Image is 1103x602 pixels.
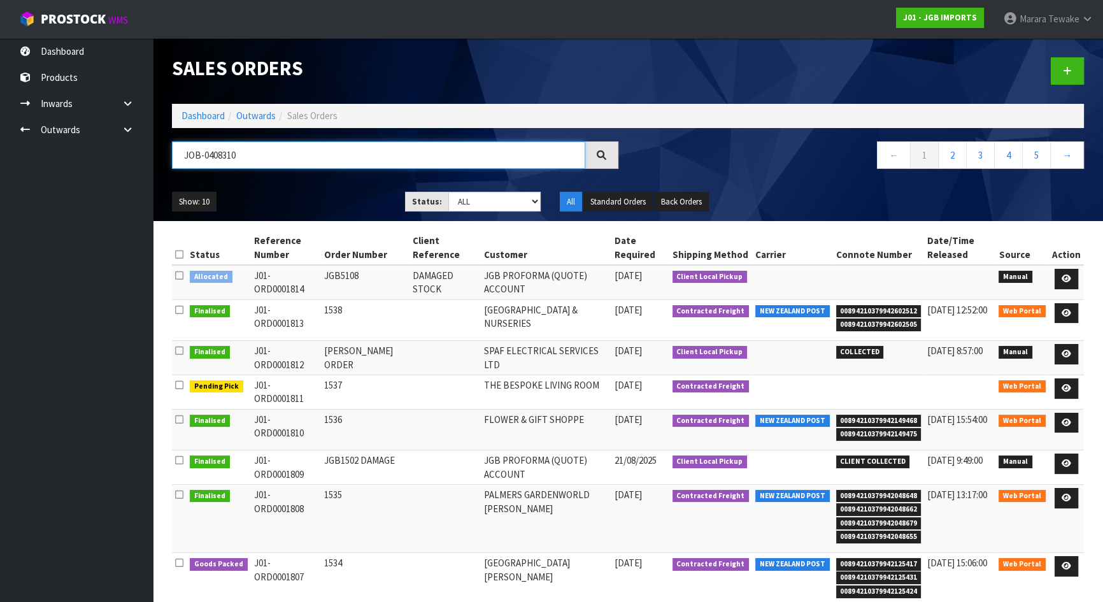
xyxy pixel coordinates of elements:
[927,489,987,501] span: [DATE] 13:17:00
[669,231,753,265] th: Shipping Method
[615,557,642,569] span: [DATE]
[1049,231,1084,265] th: Action
[836,531,922,543] span: 00894210379942048655
[41,11,106,27] span: ProStock
[927,413,987,426] span: [DATE] 15:54:00
[836,585,922,598] span: 00894210379942125424
[321,450,409,485] td: JGB1502 DAMAGE
[190,271,232,283] span: Allocated
[755,490,830,503] span: NEW ZEALAND POST
[927,454,983,466] span: [DATE] 9:49:00
[672,558,750,571] span: Contracted Freight
[251,375,322,410] td: J01-ORD0001811
[187,231,251,265] th: Status
[999,380,1046,393] span: Web Portal
[877,141,911,169] a: ←
[481,341,611,375] td: SPAF ELECTRICAL SERVICES LTD
[836,415,922,427] span: 00894210379942149468
[236,110,276,122] a: Outwards
[481,409,611,450] td: FLOWER & GIFT SHOPPE
[1022,141,1051,169] a: 5
[287,110,338,122] span: Sales Orders
[999,271,1032,283] span: Manual
[1048,13,1079,25] span: Tewake
[321,231,409,265] th: Order Number
[672,305,750,318] span: Contracted Freight
[672,455,748,468] span: Client Local Pickup
[1020,13,1046,25] span: Marara
[896,8,984,28] a: J01 - JGB IMPORTS
[836,503,922,516] span: 00894210379942048662
[836,455,910,468] span: CLIENT COLLECTED
[251,485,322,553] td: J01-ORD0001808
[321,375,409,410] td: 1537
[172,192,217,212] button: Show: 10
[999,305,1046,318] span: Web Portal
[615,304,642,316] span: [DATE]
[251,231,322,265] th: Reference Number
[615,379,642,391] span: [DATE]
[190,380,243,393] span: Pending Pick
[966,141,995,169] a: 3
[995,231,1049,265] th: Source
[672,490,750,503] span: Contracted Freight
[999,558,1046,571] span: Web Portal
[251,409,322,450] td: J01-ORD0001810
[999,415,1046,427] span: Web Portal
[927,345,983,357] span: [DATE] 8:57:00
[615,413,642,426] span: [DATE]
[190,490,230,503] span: Finalised
[172,57,618,79] h1: Sales Orders
[903,12,977,23] strong: J01 - JGB IMPORTS
[583,192,653,212] button: Standard Orders
[836,558,922,571] span: 00894210379942125417
[615,269,642,282] span: [DATE]
[672,346,748,359] span: Client Local Pickup
[927,304,987,316] span: [DATE] 12:52:00
[190,455,230,468] span: Finalised
[836,571,922,584] span: 00894210379942125431
[181,110,225,122] a: Dashboard
[108,14,128,26] small: WMS
[755,558,830,571] span: NEW ZEALAND POST
[321,409,409,450] td: 1536
[833,231,925,265] th: Connote Number
[672,380,750,393] span: Contracted Freight
[927,557,987,569] span: [DATE] 15:06:00
[190,415,230,427] span: Finalised
[251,265,322,299] td: J01-ORD0001814
[481,231,611,265] th: Customer
[836,346,884,359] span: COLLECTED
[999,455,1032,468] span: Manual
[481,485,611,553] td: PALMERS GARDENWORLD [PERSON_NAME]
[938,141,967,169] a: 2
[321,341,409,375] td: [PERSON_NAME] ORDER
[637,141,1084,173] nav: Page navigation
[190,305,230,318] span: Finalised
[409,231,481,265] th: Client Reference
[654,192,709,212] button: Back Orders
[836,517,922,530] span: 00894210379942048679
[481,299,611,340] td: [GEOGRAPHIC_DATA] & NURSERIES
[615,345,642,357] span: [DATE]
[251,450,322,485] td: J01-ORD0001809
[251,341,322,375] td: J01-ORD0001812
[836,428,922,441] span: 00894210379942149475
[172,141,585,169] input: Search sales orders
[836,319,922,331] span: 00894210379942602505
[321,299,409,340] td: 1538
[672,271,748,283] span: Client Local Pickup
[999,346,1032,359] span: Manual
[924,231,995,265] th: Date/Time Released
[615,454,657,466] span: 21/08/2025
[560,192,582,212] button: All
[910,141,939,169] a: 1
[755,305,830,318] span: NEW ZEALAND POST
[752,231,833,265] th: Carrier
[836,490,922,503] span: 00894210379942048648
[672,415,750,427] span: Contracted Freight
[409,265,481,299] td: DAMAGED STOCK
[481,375,611,410] td: THE BESPOKE LIVING ROOM
[615,489,642,501] span: [DATE]
[321,265,409,299] td: JGB5108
